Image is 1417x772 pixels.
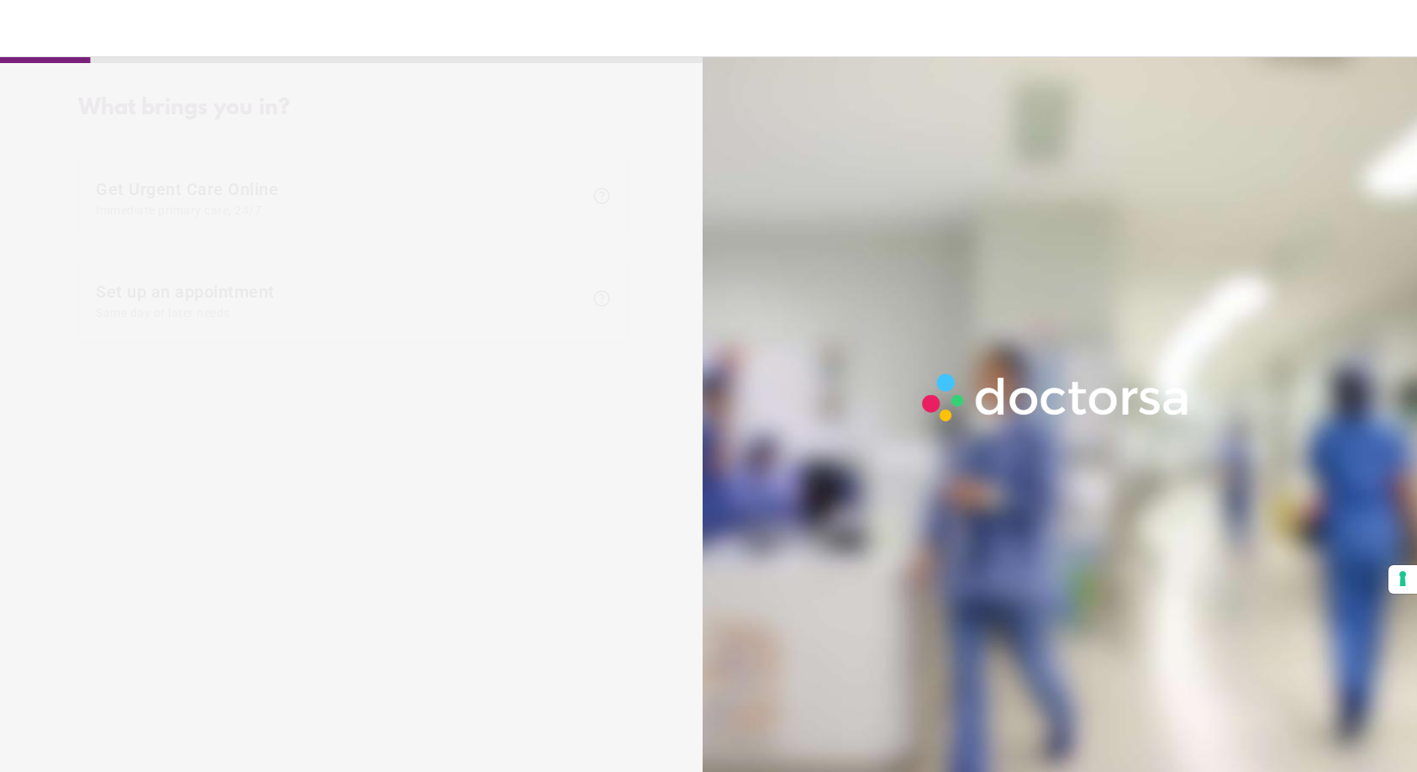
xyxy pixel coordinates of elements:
[1388,565,1417,594] button: Your consent preferences for tracking technologies
[592,288,612,309] span: help
[592,186,612,206] span: help
[96,179,583,217] span: Get Urgent Care Online
[96,306,583,320] span: Same day or later needs
[96,204,583,217] span: Immediate primary care, 24/7
[78,96,629,121] div: What brings you in?
[96,282,583,320] span: Set up an appointment
[914,366,1198,429] img: Logo-Doctorsa-trans-White-partial-flat.png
